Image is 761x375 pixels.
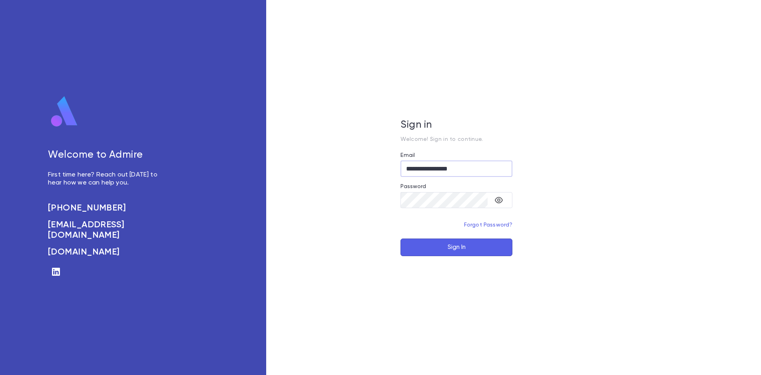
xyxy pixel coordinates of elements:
[48,247,166,257] a: [DOMAIN_NAME]
[48,220,166,241] a: [EMAIL_ADDRESS][DOMAIN_NAME]
[48,149,166,161] h5: Welcome to Admire
[464,222,513,228] a: Forgot Password?
[400,152,415,158] label: Email
[400,136,512,142] p: Welcome! Sign in to continue.
[48,96,81,128] img: logo
[48,203,166,213] a: [PHONE_NUMBER]
[48,171,166,187] p: First time here? Reach out [DATE] to hear how we can help you.
[400,119,512,131] h5: Sign in
[491,192,507,208] button: toggle password visibility
[400,239,512,256] button: Sign In
[400,183,426,190] label: Password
